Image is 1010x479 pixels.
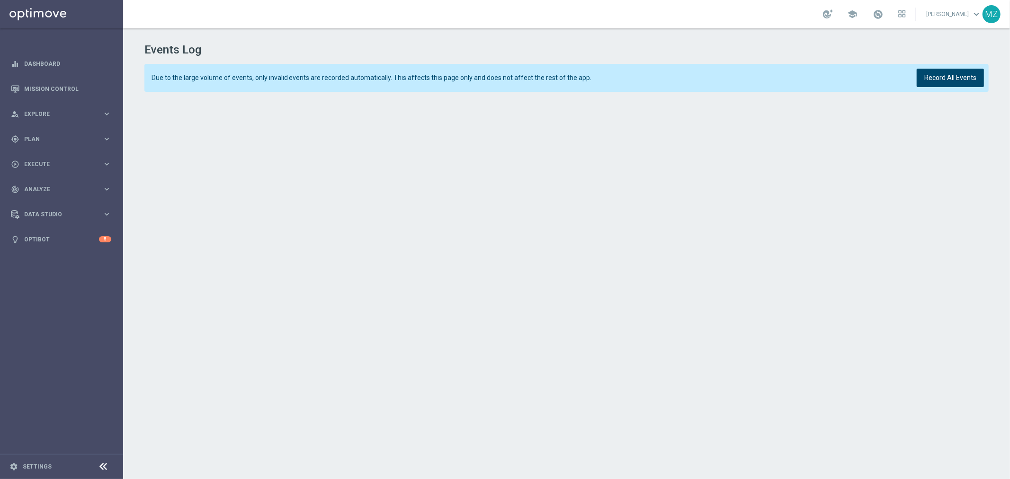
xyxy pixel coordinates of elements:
[11,160,19,169] i: play_circle_outline
[925,7,983,21] a: [PERSON_NAME]keyboard_arrow_down
[10,135,112,143] button: gps_fixed Plan keyboard_arrow_right
[9,462,18,471] i: settings
[144,43,989,57] h1: Events Log
[102,109,111,118] i: keyboard_arrow_right
[11,135,102,143] div: Plan
[10,236,112,243] button: lightbulb Optibot 5
[11,110,19,118] i: person_search
[24,136,102,142] span: Plan
[11,235,19,244] i: lightbulb
[152,74,905,82] span: Due to the large volume of events, only invalid events are recorded automatically. This affects t...
[102,185,111,194] i: keyboard_arrow_right
[10,110,112,118] button: person_search Explore keyboard_arrow_right
[23,464,52,470] a: Settings
[11,76,111,101] div: Mission Control
[983,5,1001,23] div: MZ
[24,227,99,252] a: Optibot
[10,160,112,168] button: play_circle_outline Execute keyboard_arrow_right
[102,160,111,169] i: keyboard_arrow_right
[11,110,102,118] div: Explore
[11,210,102,219] div: Data Studio
[24,111,102,117] span: Explore
[24,51,111,76] a: Dashboard
[10,186,112,193] button: track_changes Analyze keyboard_arrow_right
[11,60,19,68] i: equalizer
[11,160,102,169] div: Execute
[24,161,102,167] span: Execute
[10,85,112,93] button: Mission Control
[24,186,102,192] span: Analyze
[11,135,19,143] i: gps_fixed
[11,51,111,76] div: Dashboard
[10,211,112,218] button: Data Studio keyboard_arrow_right
[847,9,858,19] span: school
[11,227,111,252] div: Optibot
[24,76,111,101] a: Mission Control
[971,9,982,19] span: keyboard_arrow_down
[917,69,984,87] button: Record All Events
[102,134,111,143] i: keyboard_arrow_right
[24,212,102,217] span: Data Studio
[102,210,111,219] i: keyboard_arrow_right
[10,60,112,68] button: equalizer Dashboard
[11,185,102,194] div: Analyze
[11,185,19,194] i: track_changes
[99,236,111,242] div: 5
